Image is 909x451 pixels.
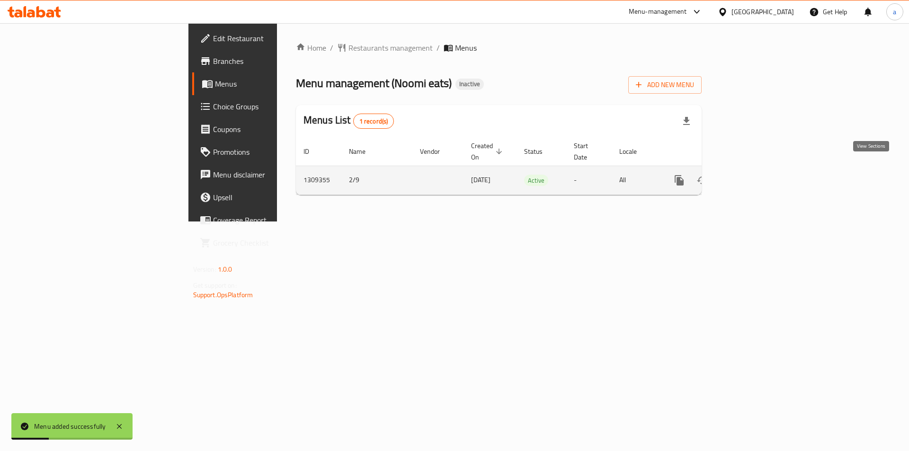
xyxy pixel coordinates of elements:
[691,169,713,192] button: Change Status
[893,7,896,17] span: a
[296,42,702,53] nav: breadcrumb
[213,169,333,180] span: Menu disclaimer
[213,124,333,135] span: Coupons
[455,42,477,53] span: Menus
[349,146,378,157] span: Name
[348,42,433,53] span: Restaurants management
[215,78,333,89] span: Menus
[524,175,548,186] span: Active
[420,146,452,157] span: Vendor
[192,163,340,186] a: Menu disclaimer
[455,79,484,90] div: Inactive
[193,289,253,301] a: Support.OpsPlatform
[213,214,333,226] span: Coverage Report
[193,279,237,292] span: Get support on:
[636,79,694,91] span: Add New Menu
[566,166,612,195] td: -
[192,118,340,141] a: Coupons
[213,101,333,112] span: Choice Groups
[192,209,340,231] a: Coverage Report
[192,72,340,95] a: Menus
[192,141,340,163] a: Promotions
[574,140,600,163] span: Start Date
[192,27,340,50] a: Edit Restaurant
[341,166,412,195] td: 2/9
[213,146,333,158] span: Promotions
[660,137,766,166] th: Actions
[192,231,340,254] a: Grocery Checklist
[192,186,340,209] a: Upsell
[213,237,333,248] span: Grocery Checklist
[192,95,340,118] a: Choice Groups
[296,137,766,195] table: enhanced table
[354,117,394,126] span: 1 record(s)
[303,146,321,157] span: ID
[471,140,505,163] span: Created On
[213,192,333,203] span: Upsell
[303,113,394,129] h2: Menus List
[612,166,660,195] td: All
[337,42,433,53] a: Restaurants management
[353,114,394,129] div: Total records count
[628,76,702,94] button: Add New Menu
[218,263,232,275] span: 1.0.0
[455,80,484,88] span: Inactive
[296,72,452,94] span: Menu management ( Noomi eats )
[437,42,440,53] li: /
[213,33,333,44] span: Edit Restaurant
[471,174,490,186] span: [DATE]
[731,7,794,17] div: [GEOGRAPHIC_DATA]
[213,55,333,67] span: Branches
[675,110,698,133] div: Export file
[193,263,216,275] span: Version:
[619,146,649,157] span: Locale
[524,146,555,157] span: Status
[629,6,687,18] div: Menu-management
[192,50,340,72] a: Branches
[34,421,106,432] div: Menu added successfully
[668,169,691,192] button: more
